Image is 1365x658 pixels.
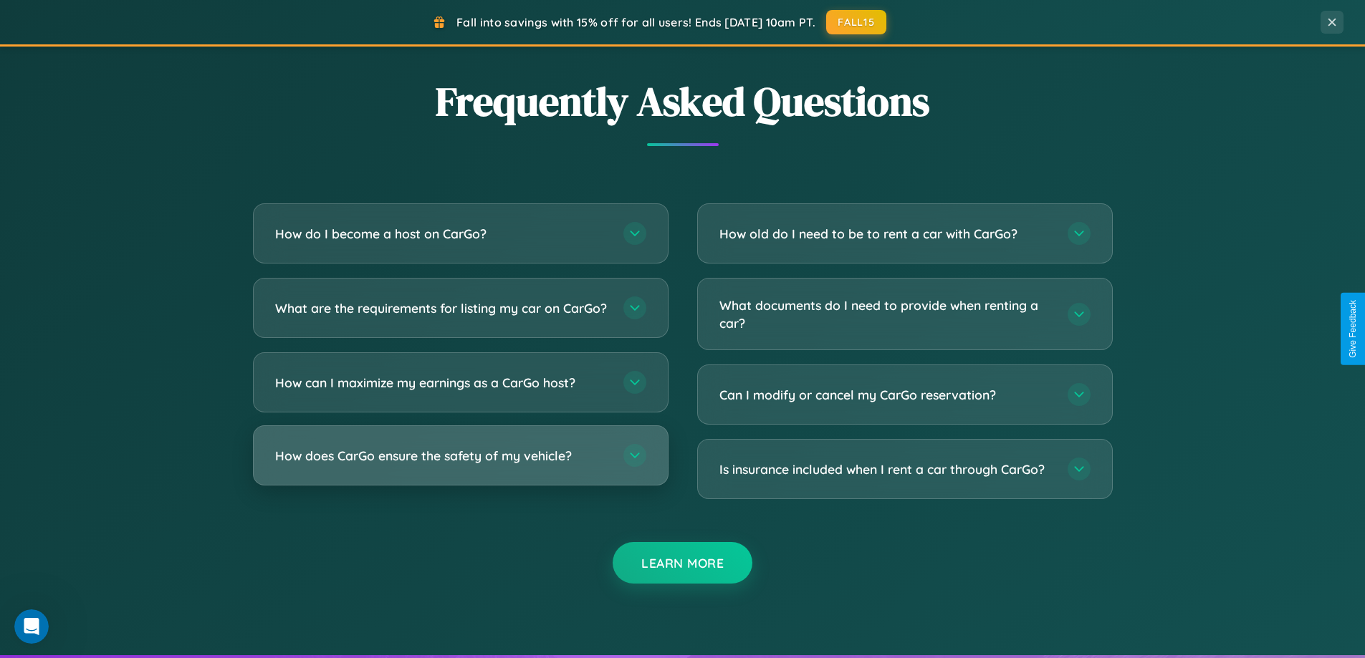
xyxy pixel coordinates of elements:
[719,225,1053,243] h3: How old do I need to be to rent a car with CarGo?
[275,225,609,243] h3: How do I become a host on CarGo?
[613,542,752,584] button: Learn More
[275,374,609,392] h3: How can I maximize my earnings as a CarGo host?
[719,386,1053,404] h3: Can I modify or cancel my CarGo reservation?
[456,15,815,29] span: Fall into savings with 15% off for all users! Ends [DATE] 10am PT.
[719,460,1053,478] h3: Is insurance included when I rent a car through CarGo?
[275,447,609,465] h3: How does CarGo ensure the safety of my vehicle?
[719,296,1053,332] h3: What documents do I need to provide when renting a car?
[14,609,49,644] iframe: Intercom live chat
[826,10,886,34] button: FALL15
[1348,300,1358,358] div: Give Feedback
[253,74,1113,129] h2: Frequently Asked Questions
[275,299,609,317] h3: What are the requirements for listing my car on CarGo?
